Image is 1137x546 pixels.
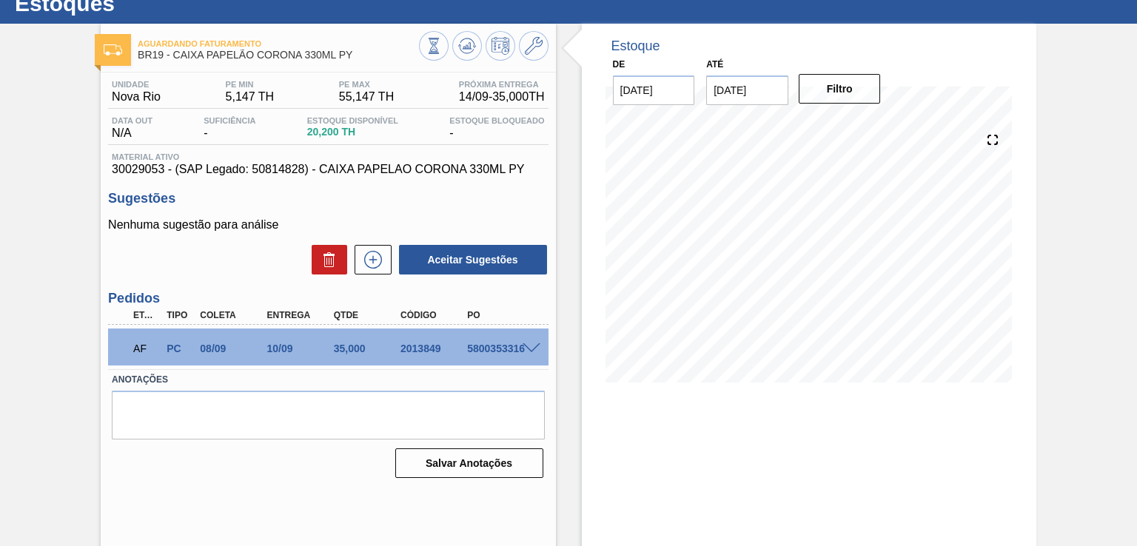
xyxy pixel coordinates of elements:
input: dd/mm/yyyy [706,75,788,105]
div: 2013849 [397,343,470,354]
div: - [200,116,259,140]
img: Ícone [104,44,122,55]
div: - [446,116,548,140]
h3: Sugestões [108,191,548,206]
span: Nova Rio [112,90,161,104]
div: PO [463,310,537,320]
span: 30029053 - (SAP Legado: 50814828) - CAIXA PAPELAO CORONA 330ML PY [112,163,544,176]
div: 10/09/2025 [264,343,337,354]
span: Suficiência [204,116,255,125]
button: Salvar Anotações [395,448,543,478]
div: Etapa [130,310,163,320]
div: Estoque [611,38,660,54]
div: Tipo [163,310,196,320]
span: 20,200 TH [307,127,398,138]
span: PE MAX [339,80,394,89]
span: Unidade [112,80,161,89]
div: 35,000 [330,343,403,354]
div: 08/09/2025 [196,343,269,354]
input: dd/mm/yyyy [613,75,695,105]
div: Nova sugestão [347,245,392,274]
span: 5,147 TH [226,90,275,104]
div: Excluir Sugestões [304,245,347,274]
span: PE MIN [226,80,275,89]
button: Programar Estoque [486,31,515,61]
button: Ir ao Master Data / Geral [519,31,549,61]
div: Aceitar Sugestões [392,243,549,276]
div: Pedido de Compra [163,343,196,354]
label: Até [706,59,723,70]
button: Filtro [799,74,881,104]
div: Coleta [196,310,269,320]
span: Material ativo [112,152,544,161]
div: Entrega [264,310,337,320]
span: Estoque Disponível [307,116,398,125]
p: AF [133,343,159,354]
span: BR19 - CAIXA PAPELÃO CORONA 330ML PY [138,50,418,61]
div: Qtde [330,310,403,320]
button: Visão Geral dos Estoques [419,31,449,61]
span: Estoque Bloqueado [449,116,544,125]
span: Aguardando Faturamento [138,39,418,48]
button: Atualizar Gráfico [452,31,482,61]
div: 5800353316 [463,343,537,354]
label: Anotações [112,369,544,391]
div: Aguardando Faturamento [130,332,163,365]
label: De [613,59,625,70]
span: 55,147 TH [339,90,394,104]
h3: Pedidos [108,291,548,306]
div: N/A [108,116,156,140]
div: Código [397,310,470,320]
button: Aceitar Sugestões [399,245,547,274]
span: Data out [112,116,152,125]
span: 14/09 - 35,000 TH [459,90,545,104]
span: Próxima Entrega [459,80,545,89]
p: Nenhuma sugestão para análise [108,218,548,232]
